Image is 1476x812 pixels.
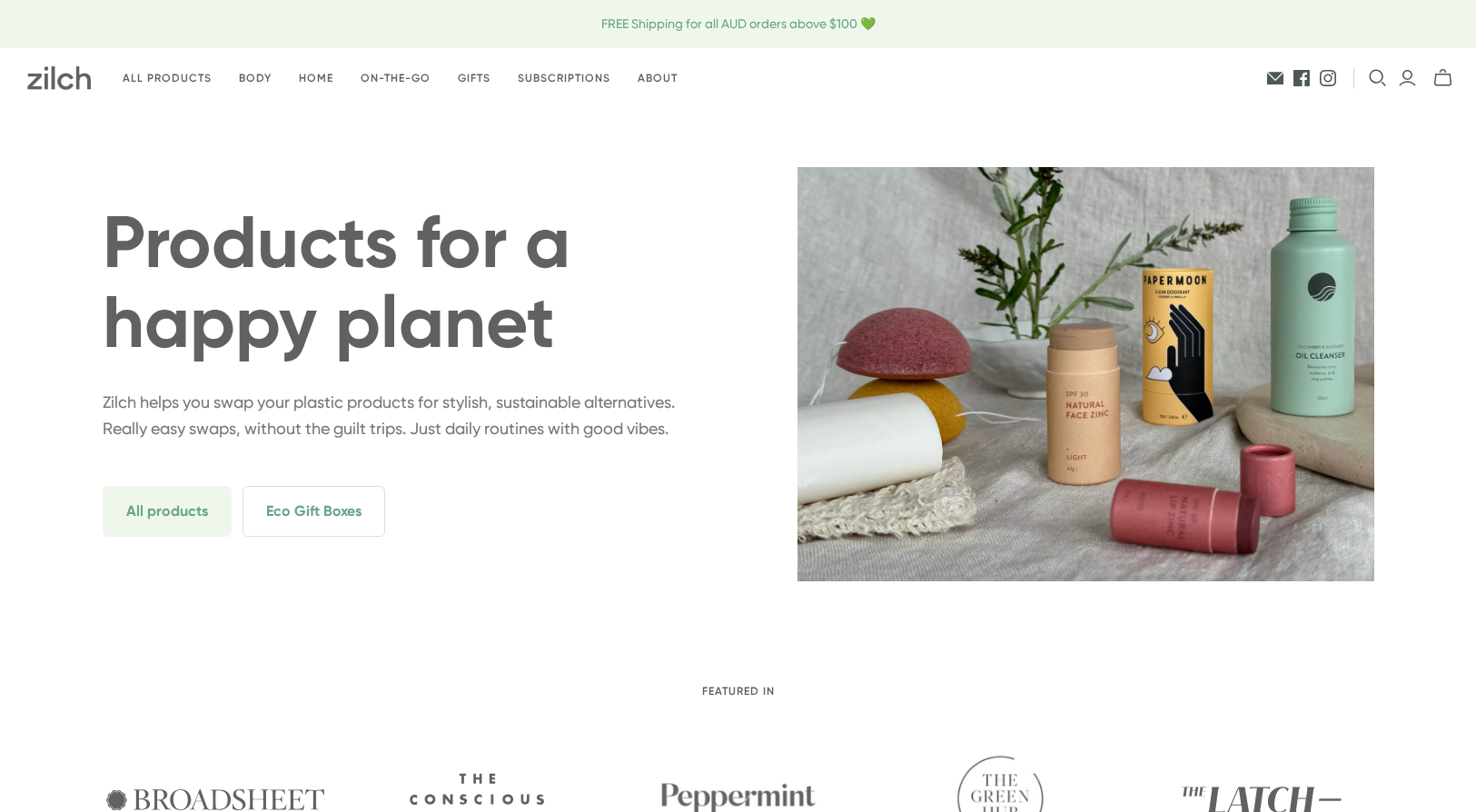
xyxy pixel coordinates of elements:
[347,57,444,100] a: On-the-go
[624,57,691,100] a: About
[504,57,624,100] a: Subscriptions
[285,57,347,100] a: Home
[444,57,504,100] a: Gifts
[1398,68,1417,88] a: Login
[27,66,91,90] img: Zilch has done the hard yards and handpicked the best ethical and sustainable products for you an...
[103,203,679,362] h1: Products for a happy planet
[103,486,232,537] span: All products
[1428,68,1458,88] button: mini-cart-toggle
[103,686,1374,698] h2: Featured in
[89,15,1388,34] span: FREE Shipping for all AUD orders above $100 💚
[109,57,225,100] a: All products
[243,486,385,537] span: Eco Gift Boxes
[103,502,239,520] a: All products
[243,502,385,520] a: Eco Gift Boxes
[225,57,285,100] a: Body
[797,167,1374,580] img: zilch-hero-home-2.webp
[103,390,679,442] p: Zilch helps you swap your plastic products for stylish, sustainable alternatives. Really easy swa...
[1369,69,1387,87] button: Open search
